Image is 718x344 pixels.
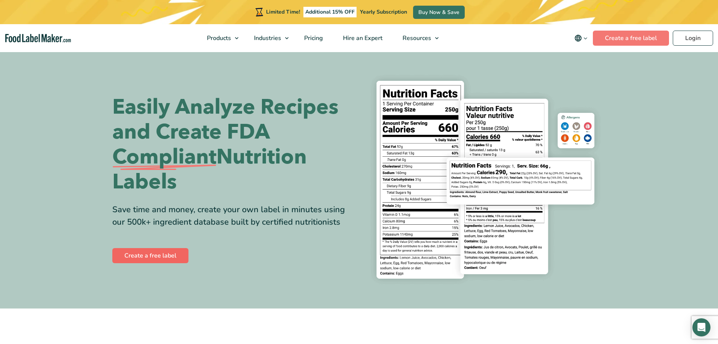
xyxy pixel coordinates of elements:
[393,24,442,52] a: Resources
[112,145,216,170] span: Compliant
[294,24,331,52] a: Pricing
[266,8,300,15] span: Limited Time!
[413,6,465,19] a: Buy Now & Save
[205,34,232,42] span: Products
[692,318,710,336] div: Open Intercom Messenger
[244,24,292,52] a: Industries
[400,34,432,42] span: Resources
[112,204,354,228] div: Save time and money, create your own label in minutes using our 500k+ ingredient database built b...
[302,34,324,42] span: Pricing
[673,31,713,46] a: Login
[303,7,357,17] span: Additional 15% OFF
[333,24,391,52] a: Hire an Expert
[341,34,383,42] span: Hire an Expert
[112,95,354,194] h1: Easily Analyze Recipes and Create FDA Nutrition Labels
[112,248,188,263] a: Create a free label
[360,8,407,15] span: Yearly Subscription
[593,31,669,46] a: Create a free label
[197,24,242,52] a: Products
[252,34,282,42] span: Industries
